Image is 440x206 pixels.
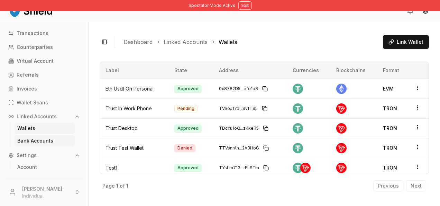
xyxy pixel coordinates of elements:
[116,183,118,188] p: 1
[169,62,213,79] th: State
[100,62,169,79] th: Label
[6,111,83,122] button: Linked Accounts
[219,145,259,151] span: TTVsnrAh...2A3HoG
[300,163,311,173] img: Tron
[377,62,409,79] th: Format
[120,183,125,188] p: of
[15,123,75,134] a: Wallets
[383,105,397,111] span: TRON
[293,123,303,134] img: Tether
[100,79,169,98] td: Eth Usdt On Personal
[213,62,287,79] th: Address
[6,97,83,108] a: Wallet Scans
[219,38,237,46] a: Wallets
[15,135,75,146] a: Bank Accounts
[17,72,39,77] p: Referrals
[383,165,397,171] span: TRON
[238,1,252,10] button: Exit
[6,69,83,80] a: Referrals
[259,83,271,94] button: Copy to clipboard
[336,123,347,134] img: Tron
[383,35,429,49] button: Link Wallet
[17,114,57,119] p: Linked Accounts
[17,153,37,158] p: Settings
[17,165,37,170] p: Account
[336,163,347,173] img: Tron
[17,86,37,91] p: Invoices
[6,83,83,94] a: Invoices
[15,162,75,173] a: Account
[293,103,303,114] img: Tether
[260,162,272,173] button: Copy to clipboard
[164,38,208,46] a: Linked Accounts
[293,163,303,173] img: Tether
[126,183,128,188] p: 1
[17,45,53,50] p: Counterparties
[260,123,271,134] button: Copy to clipboard
[6,150,83,161] button: Settings
[6,28,83,39] a: Transactions
[293,143,303,153] img: Tether
[123,38,377,46] nav: breadcrumb
[287,62,330,79] th: Currencies
[331,62,378,79] th: Blockchains
[17,138,53,143] p: Bank Accounts
[383,86,394,92] span: EVM
[17,100,48,105] p: Wallet Scans
[259,103,270,114] button: Copy to clipboard
[336,84,347,94] img: Ethereum
[260,143,272,154] button: Copy to clipboard
[336,103,347,114] img: Tron
[219,106,258,111] span: TVeoJ17d...SvfTS5
[100,138,169,158] td: Trust Test Wallet
[219,165,259,171] span: TYsLm713...rELSTm
[102,183,115,188] p: Page
[293,84,303,94] img: Tether
[100,98,169,118] td: Trust In Work Phone
[219,86,258,92] span: 0x8782D5...efe1b8
[100,158,169,178] td: Test1
[6,42,83,53] a: Counterparties
[383,125,397,131] span: TRON
[397,38,423,45] span: Link Wallet
[123,38,153,46] a: Dashboard
[100,118,169,138] td: Trust Desktop
[17,31,48,36] p: Transactions
[189,3,236,8] span: Spectator Mode Active
[6,55,83,67] a: Virtual Account
[336,143,347,153] img: Tron
[17,126,35,131] p: Wallets
[219,126,259,131] span: TDcYu1oQ...zKkeR5
[17,59,54,63] p: Virtual Account
[383,145,397,151] span: TRON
